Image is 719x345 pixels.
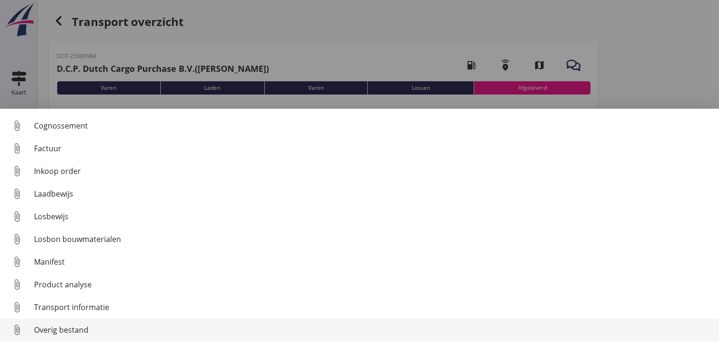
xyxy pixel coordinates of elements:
[34,188,711,199] div: Laadbewijs
[9,254,25,269] i: attach_file
[34,279,711,290] div: Product analyse
[34,302,711,313] div: Transport informatie
[9,141,25,156] i: attach_file
[9,322,25,337] i: attach_file
[9,300,25,315] i: attach_file
[34,165,711,177] div: Inkoop order
[34,120,711,131] div: Cognossement
[9,277,25,292] i: attach_file
[34,324,711,336] div: Overig bestand
[34,233,711,245] div: Losbon bouwmaterialen
[34,256,711,267] div: Manifest
[9,186,25,201] i: attach_file
[9,209,25,224] i: attach_file
[34,143,711,154] div: Factuur
[9,118,25,133] i: attach_file
[9,232,25,247] i: attach_file
[34,211,711,222] div: Losbewijs
[9,164,25,179] i: attach_file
